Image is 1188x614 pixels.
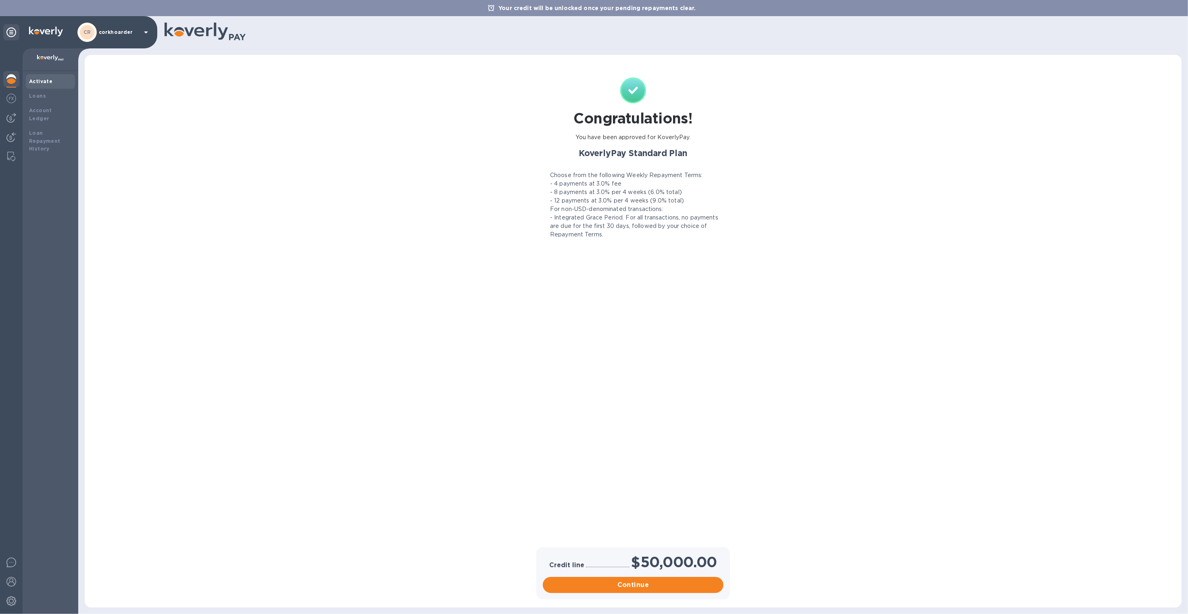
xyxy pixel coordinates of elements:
[631,553,717,570] h1: $50,000.00
[3,24,19,40] div: Unpin categories
[29,78,52,84] b: Activate
[550,205,663,213] p: For non-USD-denominated transactions:
[550,188,682,196] p: - 8 payments at 3.0% per 4 weeks (6.0% total)
[6,94,16,103] img: Foreign exchange
[549,580,717,590] span: Continue
[29,27,63,36] img: Logo
[498,5,696,11] b: Your credit will be unlocked once your pending repayments clear.
[83,29,91,35] b: CR
[29,107,52,121] b: Account Ledger
[29,130,60,152] b: Loan Repayment History
[550,213,728,239] p: - Integrated Grace Period. For all transactions, no payments are due for the first 30 days, follo...
[543,577,723,593] button: Continue
[538,148,728,158] h2: KoverlyPay Standard Plan
[550,196,684,205] p: - 12 payments at 3.0% per 4 weeks (9.0% total)
[573,110,692,127] h1: Congratulations!
[550,180,621,188] p: - 4 payments at 3.0% fee
[549,562,584,569] h3: Credit line
[99,29,139,35] p: corkhoarder
[29,93,46,99] b: Loans
[576,133,691,142] p: You have been approved for KoverlyPay.
[550,171,702,180] p: Choose from the following Weekly Repayment Terms:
